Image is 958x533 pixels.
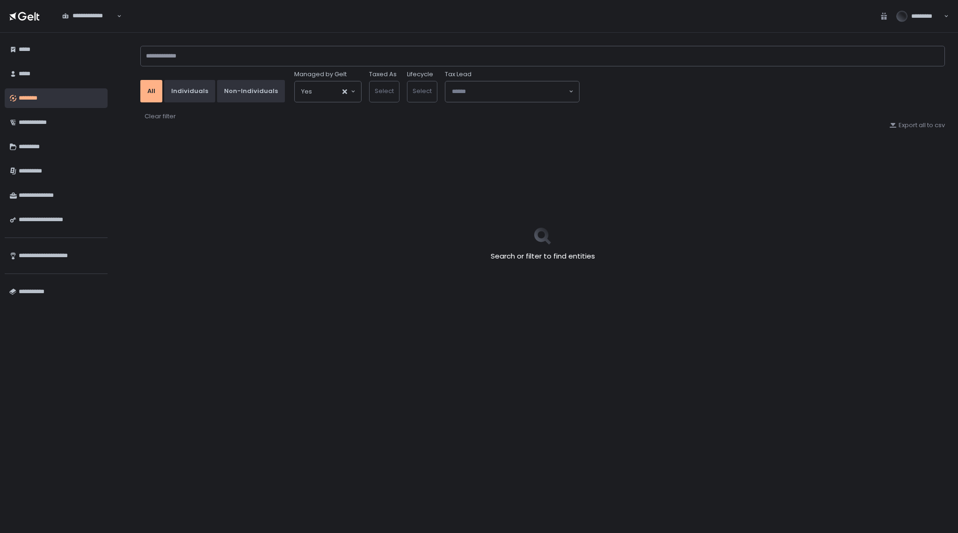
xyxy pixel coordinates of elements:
div: Search for option [445,81,579,102]
label: Taxed As [369,70,397,79]
div: All [147,87,155,95]
input: Search for option [312,87,341,96]
div: Individuals [171,87,208,95]
label: Lifecycle [407,70,433,79]
button: Non-Individuals [217,80,285,102]
div: Non-Individuals [224,87,278,95]
button: Clear filter [144,112,176,121]
span: Select [413,86,432,95]
div: Search for option [56,7,122,26]
button: Individuals [164,80,215,102]
h2: Search or filter to find entities [491,251,595,262]
button: All [140,80,162,102]
input: Search for option [452,87,568,96]
span: Managed by Gelt [294,70,347,79]
button: Export all to csv [889,121,945,130]
span: Select [375,86,394,95]
input: Search for option [62,20,116,29]
div: Search for option [295,81,361,102]
button: Clear Selected [342,89,347,94]
span: Tax Lead [445,70,472,79]
span: Yes [301,87,312,96]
